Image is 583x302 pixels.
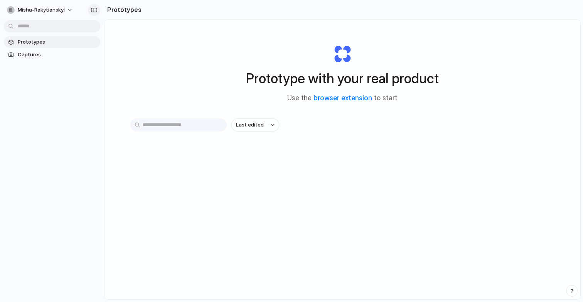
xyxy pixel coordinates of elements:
h1: Prototype with your real product [246,68,439,89]
a: Captures [4,49,100,61]
a: Prototypes [4,36,100,48]
span: Last edited [236,121,264,129]
button: Last edited [231,118,279,132]
span: Use the to start [287,93,398,103]
span: Captures [18,51,97,59]
h2: Prototypes [104,5,142,14]
span: misha-rakytianskyi [18,6,65,14]
button: misha-rakytianskyi [4,4,77,16]
a: browser extension [313,94,372,102]
span: Prototypes [18,38,97,46]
